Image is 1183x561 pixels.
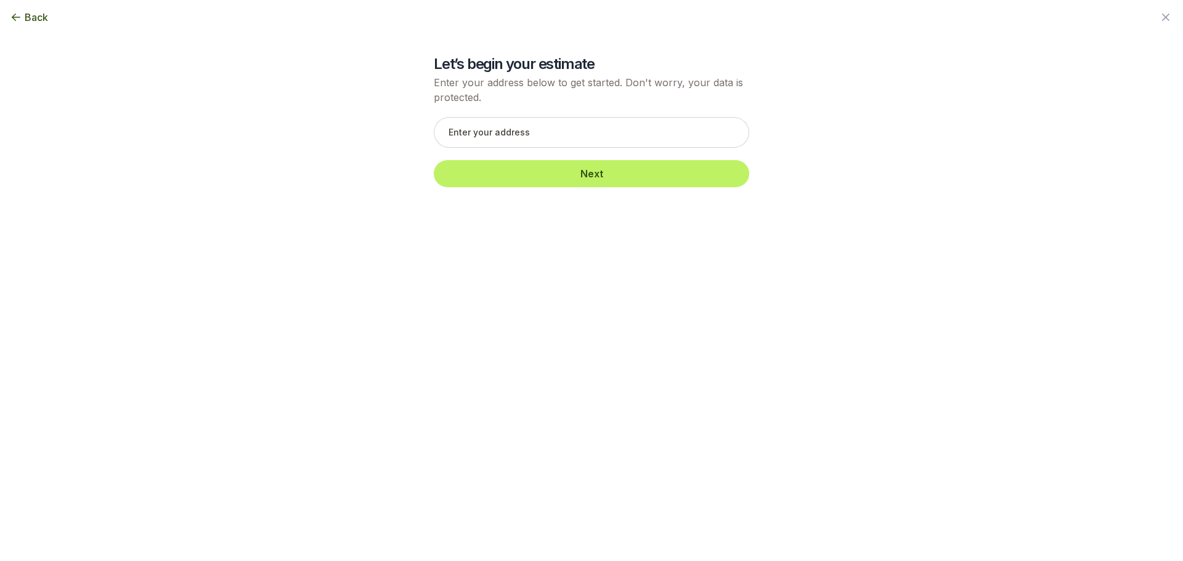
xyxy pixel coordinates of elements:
button: Back [10,10,48,25]
span: Back [25,10,48,25]
button: Next [434,160,749,187]
p: Enter your address below to get started. Don't worry, your data is protected. [434,75,749,105]
h2: Let’s begin your estimate [434,54,749,74]
input: Enter your address [434,117,749,148]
